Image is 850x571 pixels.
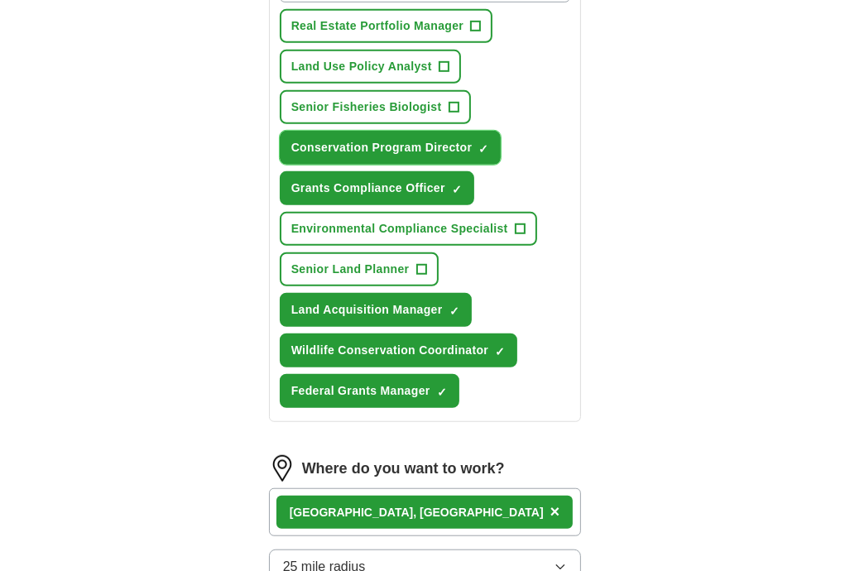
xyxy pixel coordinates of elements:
[280,90,471,124] button: Senior Fisheries Biologist
[291,58,432,75] span: Land Use Policy Analyst
[291,98,442,116] span: Senior Fisheries Biologist
[280,171,474,205] button: Grants Compliance Officer✓
[550,502,560,521] span: ×
[280,374,459,408] button: Federal Grants Manager✓
[437,386,447,399] span: ✓
[290,506,414,519] strong: [GEOGRAPHIC_DATA]
[280,212,537,246] button: Environmental Compliance Specialist
[302,458,505,480] label: Where do you want to work?
[478,142,488,156] span: ✓
[280,293,472,327] button: Land Acquisition Manager✓
[495,345,505,358] span: ✓
[280,50,461,84] button: Land Use Policy Analyst
[280,131,502,165] button: Conservation Program Director✓
[550,500,560,525] button: ×
[452,183,462,196] span: ✓
[290,504,544,521] div: , [GEOGRAPHIC_DATA]
[280,252,439,286] button: Senior Land Planner
[291,17,464,35] span: Real Estate Portfolio Manager
[291,382,430,400] span: Federal Grants Manager
[269,455,295,482] img: location.png
[291,301,443,319] span: Land Acquisition Manager
[280,333,518,367] button: Wildlife Conservation Coordinator✓
[291,342,489,359] span: Wildlife Conservation Coordinator
[291,261,410,278] span: Senior Land Planner
[280,9,493,43] button: Real Estate Portfolio Manager
[291,180,445,197] span: Grants Compliance Officer
[291,220,508,238] span: Environmental Compliance Specialist
[449,305,459,318] span: ✓
[291,139,473,156] span: Conservation Program Director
